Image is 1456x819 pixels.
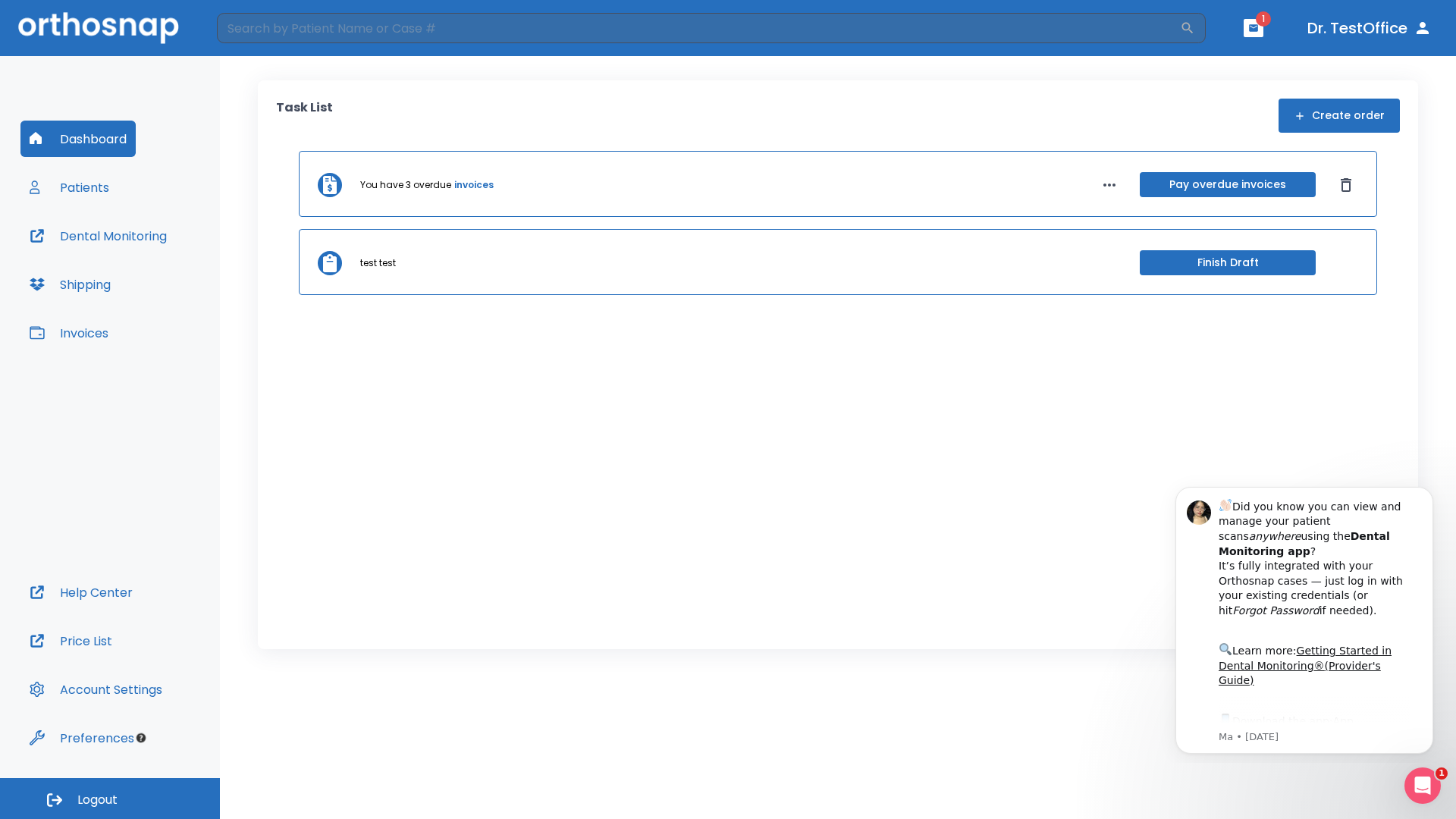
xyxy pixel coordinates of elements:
[1256,11,1271,27] span: 1
[66,242,201,269] a: App Store
[20,169,118,206] button: Patients
[66,257,257,271] p: Message from Ma, sent 4w ago
[20,574,142,610] button: Help Center
[20,315,118,351] button: Invoices
[360,178,451,192] p: You have 3 overdue
[1279,99,1400,133] button: Create order
[1404,767,1441,804] iframe: Intercom live chat
[20,121,136,157] button: Dashboard
[66,238,257,315] div: Download the app: | ​ Let us know if you need help getting started!
[276,99,333,133] p: Task List
[1334,173,1358,197] button: Dismiss
[1140,250,1316,275] button: Finish Draft
[77,792,118,808] span: Logout
[360,256,396,270] p: test test
[20,218,176,254] button: Dental Monitoring
[18,12,179,43] img: Orthosnap
[20,720,143,756] button: Preferences
[20,623,121,659] button: Price List
[134,731,148,745] div: Tooltip anchor
[20,266,120,303] button: Shipping
[257,24,269,36] button: Dismiss notification
[454,178,494,192] a: invoices
[217,13,1180,43] input: Search by Patient Name or Case #
[20,671,171,708] button: Account Settings
[1436,767,1448,780] span: 1
[1301,14,1438,42] button: Dr. TestOffice
[1140,172,1316,197] button: Pay overdue invoices
[1153,473,1456,763] iframe: Intercom notifications message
